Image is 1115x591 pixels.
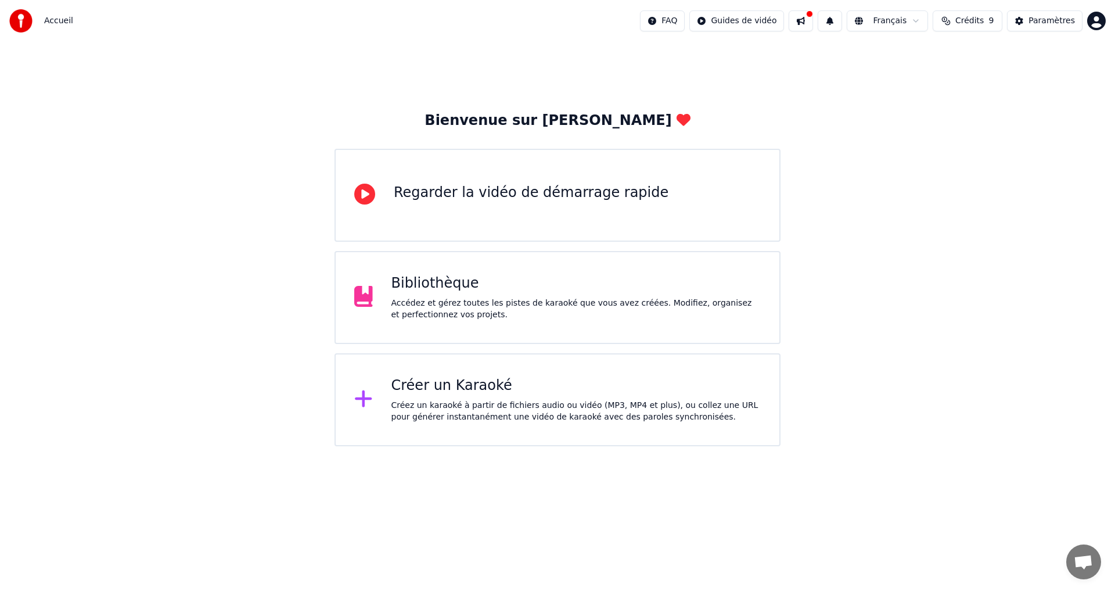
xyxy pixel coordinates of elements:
[1007,10,1082,31] button: Paramètres
[1066,545,1101,579] a: Ouvrir le chat
[955,15,984,27] span: Crédits
[44,15,73,27] span: Accueil
[1028,15,1075,27] div: Paramètres
[391,377,761,395] div: Créer un Karaoké
[394,184,668,202] div: Regarder la vidéo de démarrage rapide
[988,15,994,27] span: 9
[391,274,761,293] div: Bibliothèque
[933,10,1002,31] button: Crédits9
[689,10,784,31] button: Guides de vidéo
[9,9,33,33] img: youka
[425,112,690,130] div: Bienvenue sur [PERSON_NAME]
[391,298,761,321] div: Accédez et gérez toutes les pistes de karaoké que vous avez créées. Modifiez, organisez et perfec...
[640,10,685,31] button: FAQ
[44,15,73,27] nav: breadcrumb
[391,400,761,423] div: Créez un karaoké à partir de fichiers audio ou vidéo (MP3, MP4 et plus), ou collez une URL pour g...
